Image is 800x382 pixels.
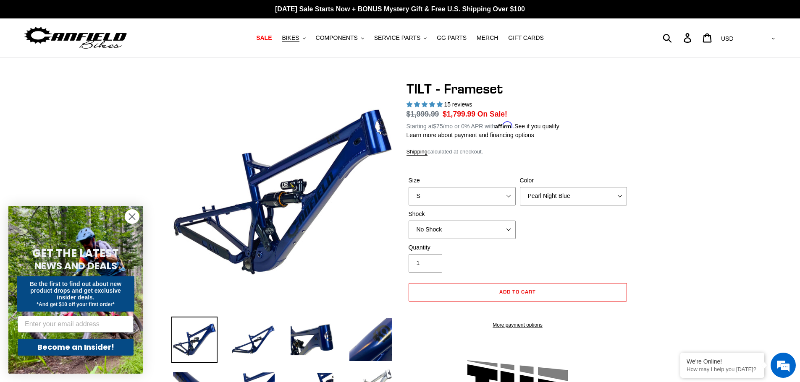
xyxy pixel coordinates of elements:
[407,148,629,156] div: calculated at checkout.
[370,32,431,44] button: SERVICE PARTS
[472,32,502,44] a: MERCH
[520,176,627,185] label: Color
[312,32,368,44] button: COMPONENTS
[282,34,299,42] span: BIKES
[499,288,536,295] span: Add to cart
[125,209,139,224] button: Close dialog
[30,281,122,301] span: Be the first to find out about new product drops and get exclusive insider deals.
[444,101,472,108] span: 15 reviews
[409,321,627,329] a: More payment options
[23,25,128,51] img: Canfield Bikes
[504,32,548,44] a: GIFT CARDS
[289,317,335,363] img: Load image into Gallery viewer, TILT - Frameset
[348,317,394,363] img: Load image into Gallery viewer, TILT - Frameset
[437,34,467,42] span: GG PARTS
[32,246,119,261] span: GET THE LATEST
[407,148,428,156] a: Shipping
[443,110,475,118] span: $1,799.99
[407,120,559,131] p: Starting at /mo or 0% APR with .
[374,34,420,42] span: SERVICE PARTS
[477,34,498,42] span: MERCH
[256,34,272,42] span: SALE
[687,366,758,372] p: How may I help you today?
[495,122,513,129] span: Affirm
[433,32,471,44] a: GG PARTS
[477,109,507,120] span: On Sale!
[407,132,534,138] a: Learn more about payment and financing options
[18,316,134,333] input: Enter your email address
[409,210,516,218] label: Shock
[409,243,516,252] label: Quantity
[252,32,276,44] a: SALE
[433,123,443,130] span: $75
[407,110,439,118] s: $1,999.99
[278,32,310,44] button: BIKES
[316,34,358,42] span: COMPONENTS
[667,29,689,47] input: Search
[687,358,758,365] div: We're Online!
[230,317,276,363] img: Load image into Gallery viewer, TILT - Frameset
[409,283,627,301] button: Add to cart
[37,301,114,307] span: *And get $10 off your first order*
[34,259,117,273] span: NEWS AND DEALS
[171,317,218,363] img: Load image into Gallery viewer, TILT - Frameset
[407,101,444,108] span: 5.00 stars
[407,81,629,97] h1: TILT - Frameset
[409,176,516,185] label: Size
[18,339,134,356] button: Become an Insider!
[508,34,544,42] span: GIFT CARDS
[514,123,559,130] a: See if you qualify - Learn more about Affirm Financing (opens in modal)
